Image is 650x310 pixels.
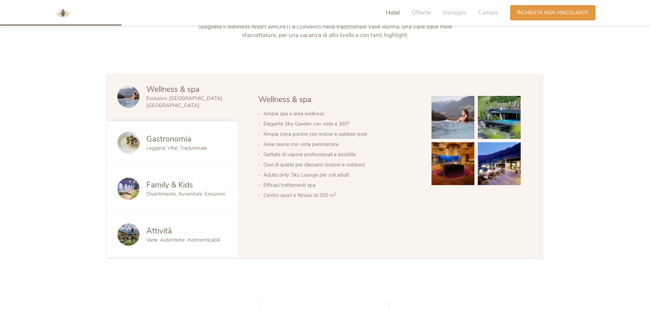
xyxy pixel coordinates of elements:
span: Gastronomia [146,134,191,144]
span: Hotel [386,9,400,17]
a: AMONTI & LUNARIS Wellnessresort [53,10,73,15]
li: Efficaci trattamenti spa [263,180,418,190]
li: Ampia zona piscine con indoor e outdoor pool [263,129,418,139]
li: Adults only: Sky Lounge per soli adulti [263,170,418,180]
span: Immagini [443,9,466,17]
li: Oasi di quiete per rilassarsi (indoor e outdoor) [263,160,418,170]
img: AMONTI & LUNARIS Wellnessresort [53,3,73,23]
span: Wellness & spa [146,84,199,95]
li: Area saune con vista panoramica [263,139,418,149]
span: Varie. Autentiche. Indimenticabili. [146,236,221,243]
li: Elegante Sky Garden con vista a 360° [263,119,418,129]
li: Gettate di vapore professionali e assistite [263,149,418,160]
span: Divertimento. Avventure. Emozioni. [146,191,226,197]
li: Ampia spa e area wellness [263,109,418,119]
span: Family & Kids [146,180,193,190]
span: Attività [146,226,172,236]
span: Esclusivo. [GEOGRAPHIC_DATA]. [GEOGRAPHIC_DATA]. [146,95,223,109]
span: Wellness & spa [258,94,311,105]
span: Leggera. Vital. Tradizionale. [146,145,208,151]
sup: 2 [334,192,337,197]
span: Offerte [412,9,431,17]
p: Scegliete il wellness resort AMONTI & LUNARIS nella tradizionale Valle Aurina, una valle dalle mi... [183,22,467,40]
span: Camere [478,9,498,17]
li: Centro sport e fitness di 200 m [263,190,418,200]
span: Richiesta non vincolante [517,9,589,16]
